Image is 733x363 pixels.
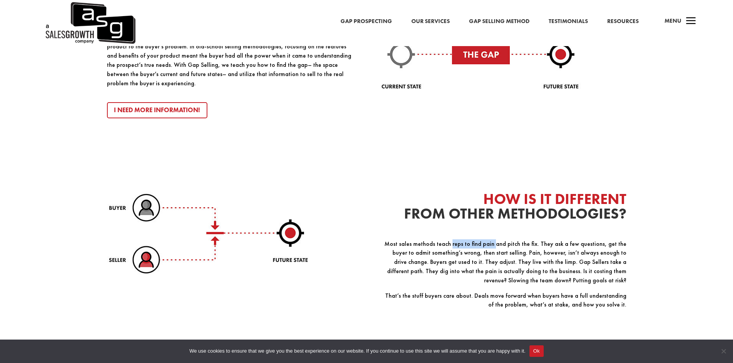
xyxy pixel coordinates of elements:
a: Testimonials [549,17,588,27]
a: I Need More Information! [107,102,208,119]
span: a [683,14,699,29]
p: The Gap Selling Methodology is a sales technique that shifts the focus of the sale from your prod... [107,33,352,88]
span: No [720,347,727,355]
img: future-state [107,192,309,275]
a: Gap Prospecting [341,17,392,27]
a: Gap Selling Method [469,17,529,27]
span: HOW IS IT DIFFERENT [483,189,626,209]
a: Resources [607,17,639,27]
span: We use cookies to ensure that we give you the best experience on our website. If you continue to ... [189,347,525,355]
p: Most sales methods teach reps to find pain and pitch the fix. They ask a few questions, get the b... [381,239,626,291]
h2: FROM OTHER METHODOLOGIES? [381,192,626,225]
span: Menu [665,17,681,25]
p: ​ [381,315,626,325]
p: That’s the stuff buyers care about. Deals move forward when buyers have a full understanding of t... [381,291,626,316]
a: Our Services [411,17,450,27]
button: Ok [529,345,544,357]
